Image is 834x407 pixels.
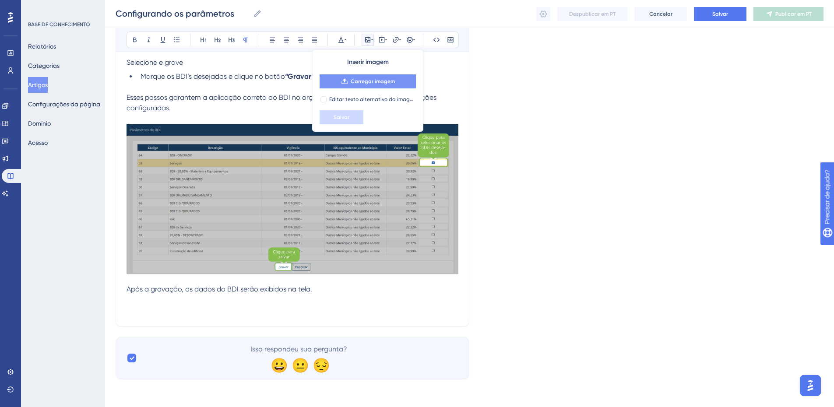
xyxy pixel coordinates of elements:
button: Categorias [28,58,60,74]
font: Publicar em PT [775,11,812,17]
font: Domínio [28,120,51,127]
button: Cancelar [634,7,687,21]
font: Artigos [28,81,48,88]
button: Domínio [28,116,51,131]
span: Marque os BDI’s desejados e clique no botão [141,72,285,81]
button: Salvar [320,110,363,124]
font: 😔 [313,358,330,374]
button: Artigos [28,77,48,93]
span: Selecione e grave [127,58,183,67]
font: Carregar imagem [351,78,395,84]
font: Despublicar em PT [569,11,616,17]
font: 😐 [292,358,309,374]
button: Configurações da página [28,96,100,112]
input: Nome do artigo [116,7,250,20]
font: Acesso [28,139,48,146]
span: Esses passos garantem a aplicação correta do BDI no orçamento, respeitando as configurações confi... [127,93,438,112]
font: Editar texto alternativo da imagem [329,96,417,102]
font: Inserir imagem [347,58,389,66]
button: Publicar em PT [753,7,823,21]
strong: “Gravar” [285,72,314,81]
span: Após a gravação, os dados do BDI serão exibidos na tela. [127,285,312,293]
button: Acesso [28,135,48,151]
button: Despublicar em PT [557,7,627,21]
font: Cancelar [649,11,672,17]
button: Salvar [694,7,746,21]
button: Relatórios [28,39,56,54]
font: Salvar [712,11,728,17]
font: Isso respondeu sua pergunta? [250,345,347,353]
font: Categorias [28,62,60,69]
button: Carregar imagem [320,74,416,88]
font: Configurações da página [28,101,100,108]
font: Relatórios [28,43,56,50]
iframe: Iniciador do Assistente de IA do UserGuiding [797,372,823,399]
font: Precisar de ajuda? [21,4,75,11]
font: 😀 [271,358,288,374]
font: Salvar [334,114,349,120]
font: BASE DE CONHECIMENTO [28,21,90,28]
